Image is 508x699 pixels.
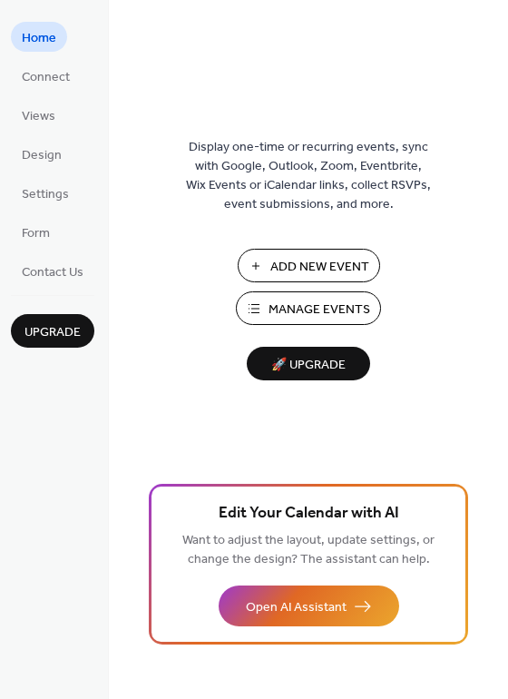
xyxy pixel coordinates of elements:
[219,501,399,527] span: Edit Your Calendar with AI
[11,314,94,348] button: Upgrade
[182,528,435,572] span: Want to adjust the layout, update settings, or change the design? The assistant can help.
[258,353,359,378] span: 🚀 Upgrade
[22,107,55,126] span: Views
[22,29,56,48] span: Home
[247,347,370,380] button: 🚀 Upgrade
[186,138,431,214] span: Display one-time or recurring events, sync with Google, Outlook, Zoom, Eventbrite, Wix Events or ...
[11,178,80,208] a: Settings
[22,185,69,204] span: Settings
[219,586,399,626] button: Open AI Assistant
[238,249,380,282] button: Add New Event
[11,100,66,130] a: Views
[246,598,347,617] span: Open AI Assistant
[236,291,381,325] button: Manage Events
[22,224,50,243] span: Form
[11,256,94,286] a: Contact Us
[22,263,83,282] span: Contact Us
[270,258,369,277] span: Add New Event
[24,323,81,342] span: Upgrade
[22,146,62,165] span: Design
[11,22,67,52] a: Home
[269,300,370,320] span: Manage Events
[11,217,61,247] a: Form
[11,61,81,91] a: Connect
[22,68,70,87] span: Connect
[11,139,73,169] a: Design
